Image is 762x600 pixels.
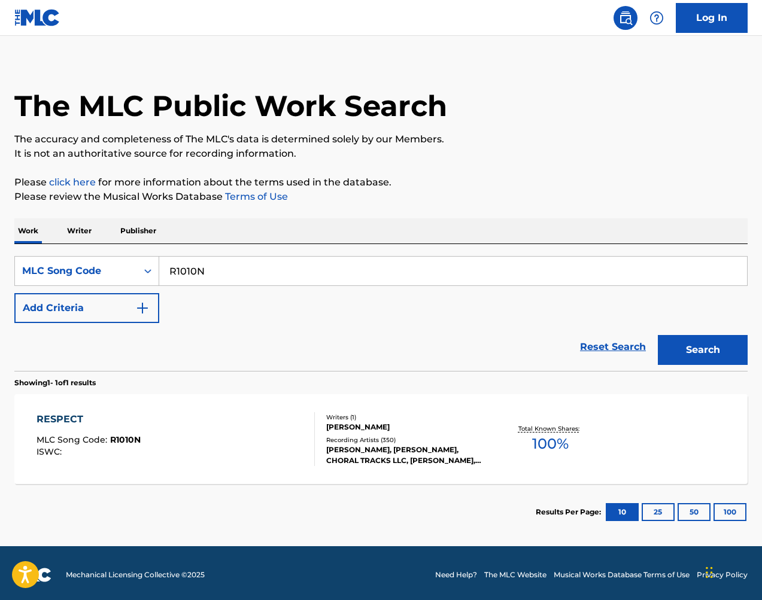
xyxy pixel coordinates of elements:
p: Showing 1 - 1 of 1 results [14,377,96,388]
iframe: Chat Widget [702,543,762,600]
p: Work [14,218,42,243]
p: It is not an authoritative source for recording information. [14,147,748,161]
a: click here [49,176,96,188]
a: RESPECTMLC Song Code:R1010NISWC:Writers (1)[PERSON_NAME]Recording Artists (350)[PERSON_NAME], [PE... [14,394,748,484]
p: The accuracy and completeness of The MLC's data is determined solely by our Members. [14,132,748,147]
button: 50 [678,503,711,521]
a: Terms of Use [223,191,288,202]
button: 25 [642,503,675,521]
p: Writer [63,218,95,243]
p: Total Known Shares: [518,424,582,433]
span: Mechanical Licensing Collective © 2025 [66,569,205,580]
a: Need Help? [435,569,477,580]
div: Drag [706,555,713,590]
p: Please for more information about the terms used in the database. [14,175,748,190]
h1: The MLC Public Work Search [14,88,447,124]
a: Public Search [614,6,637,30]
img: help [649,11,664,25]
button: Search [658,335,748,365]
div: [PERSON_NAME], [PERSON_NAME], CHORAL TRACKS LLC, [PERSON_NAME], [PERSON_NAME], GEEGOOIN, DE LA SOUL [326,444,489,466]
p: Results Per Page: [536,507,604,517]
img: 9d2ae6d4665cec9f34b9.svg [135,301,150,315]
button: 100 [714,503,746,521]
div: [PERSON_NAME] [326,422,489,433]
a: Privacy Policy [697,569,748,580]
div: Recording Artists ( 350 ) [326,435,489,444]
p: Publisher [117,218,160,243]
span: R1010N [110,434,141,445]
div: MLC Song Code [22,264,130,278]
p: Please review the Musical Works Database [14,190,748,204]
button: 10 [606,503,639,521]
button: Add Criteria [14,293,159,323]
a: The MLC Website [484,569,547,580]
div: Writers ( 1 ) [326,413,489,422]
a: Log In [676,3,748,33]
a: Musical Works Database Terms of Use [554,569,690,580]
span: MLC Song Code : [37,434,110,445]
div: Help [645,6,669,30]
img: MLC Logo [14,9,60,26]
span: ISWC : [37,446,65,457]
div: RESPECT [37,412,141,427]
span: 100 % [532,433,569,455]
img: search [618,11,633,25]
form: Search Form [14,256,748,371]
a: Reset Search [574,334,652,360]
